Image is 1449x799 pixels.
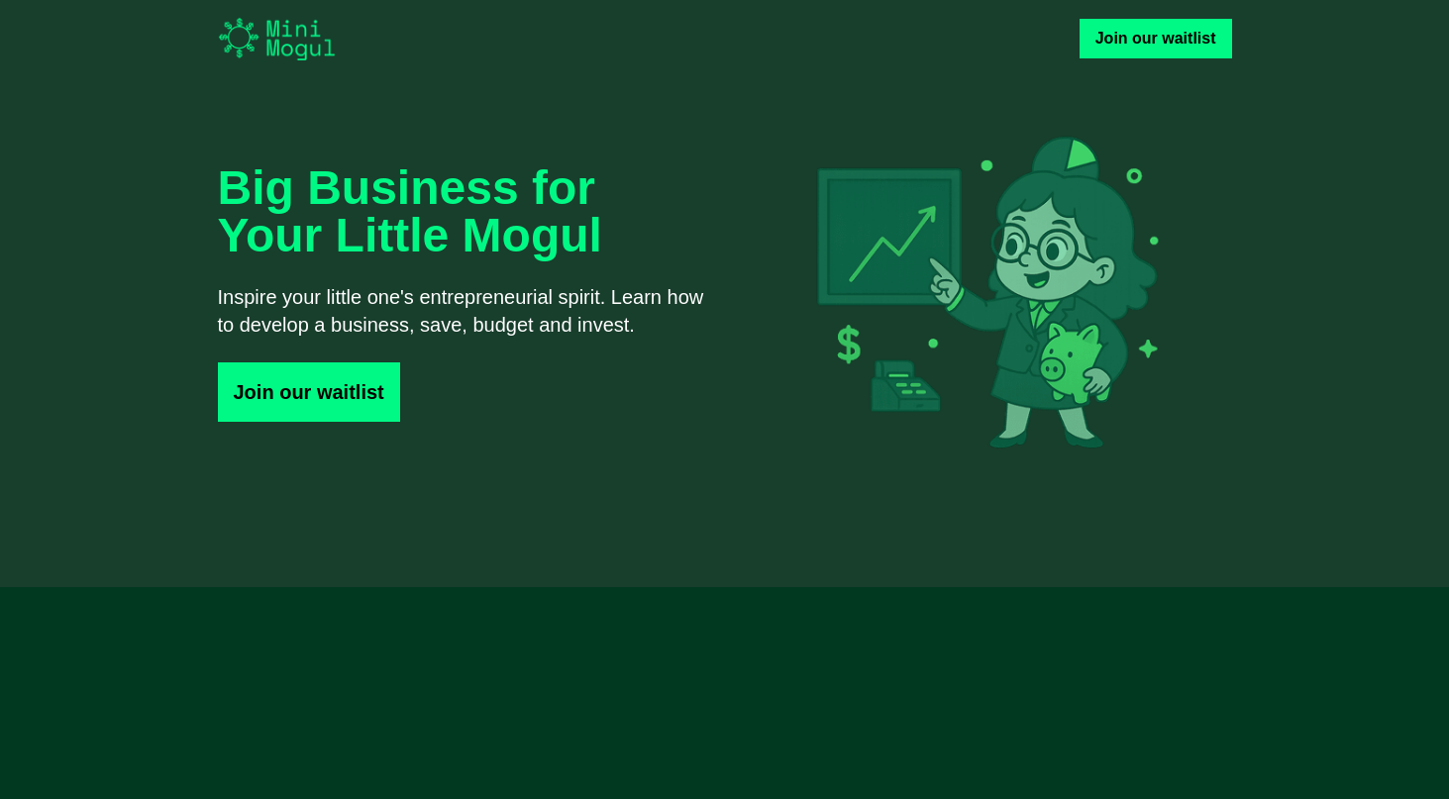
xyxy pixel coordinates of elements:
button: Join our waitlist [1080,19,1232,58]
h1: Big Business for Your Little Mogul [218,164,709,259]
button: Join our waitlist [218,362,400,422]
img: Mini Mogul hero image [808,127,1165,460]
img: Mini Mogul logo [218,16,337,60]
p: Inspire your little one's entrepreneurial spirit. Learn how to develop a business, save, budget a... [218,283,709,339]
